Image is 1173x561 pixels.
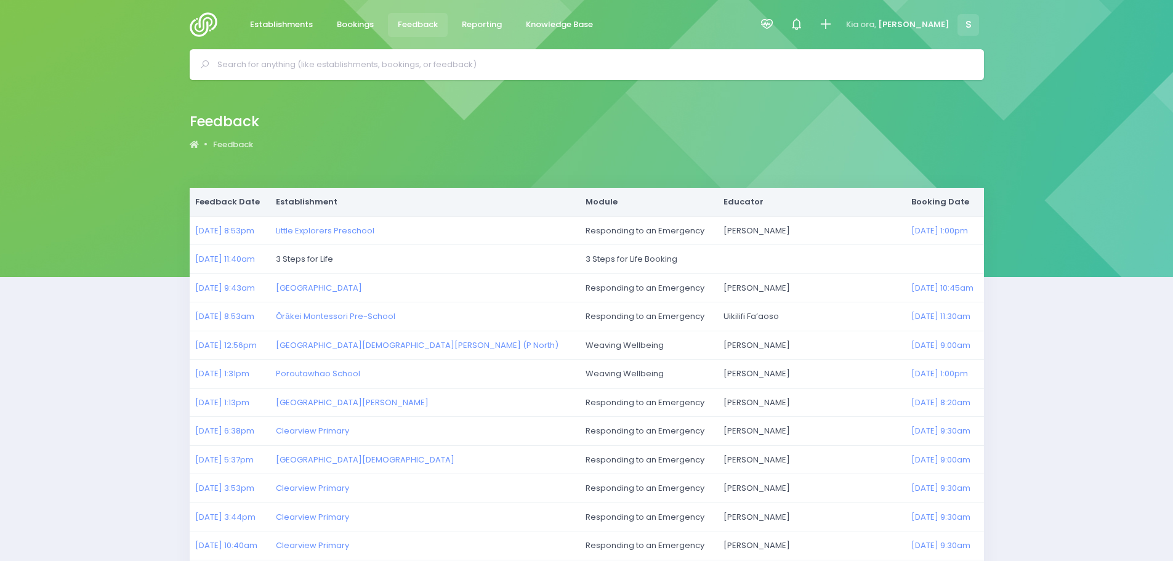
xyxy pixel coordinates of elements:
[452,13,512,37] a: Reporting
[580,417,718,446] td: Responding to an Emergency
[276,454,454,466] a: [GEOGRAPHIC_DATA][DEMOGRAPHIC_DATA]
[911,368,968,379] a: [DATE] 1:00pm
[911,225,968,236] a: [DATE] 1:00pm
[190,12,225,37] img: Logo
[276,253,333,265] span: 3 Steps for Life
[580,502,718,531] td: Responding to an Emergency
[195,482,254,494] a: [DATE] 3:53pm
[217,55,967,74] input: Search for anything (like establishments, bookings, or feedback)
[276,282,362,294] a: [GEOGRAPHIC_DATA]
[580,531,718,560] td: Responding to an Emergency
[580,388,718,417] td: Responding to an Emergency
[717,445,906,474] td: [PERSON_NAME]
[276,482,349,494] a: Clearview Primary
[195,282,255,294] a: [DATE] 9:43am
[580,360,718,389] td: Weaving Wellbeing
[195,253,255,265] a: [DATE] 11:40am
[388,13,448,37] a: Feedback
[717,474,906,503] td: [PERSON_NAME]
[276,397,429,408] a: [GEOGRAPHIC_DATA][PERSON_NAME]
[195,225,254,236] a: [DATE] 8:53pm
[276,225,374,236] a: Little Explorers Preschool
[717,417,906,446] td: [PERSON_NAME]
[717,216,906,245] td: [PERSON_NAME]
[717,360,906,389] td: [PERSON_NAME]
[717,502,906,531] td: [PERSON_NAME]
[580,445,718,474] td: Responding to an Emergency
[195,310,254,322] a: [DATE] 8:53am
[250,18,313,31] span: Establishments
[717,531,906,560] td: [PERSON_NAME]
[957,14,979,36] span: S
[580,273,718,302] td: Responding to an Emergency
[906,188,984,216] th: Booking Date
[190,113,259,130] h2: Feedback
[276,310,395,322] a: Ōrākei Montessori Pre-School
[580,188,718,216] th: Module
[717,188,906,216] th: Educator
[195,539,257,551] a: [DATE] 10:40am
[195,397,249,408] a: [DATE] 1:13pm
[516,13,603,37] a: Knowledge Base
[276,425,349,437] a: Clearview Primary
[717,331,906,360] td: [PERSON_NAME]
[276,511,349,523] a: Clearview Primary
[276,539,349,551] a: Clearview Primary
[337,18,374,31] span: Bookings
[195,368,249,379] a: [DATE] 1:31pm
[213,139,253,151] a: Feedback
[846,18,876,31] span: Kia ora,
[580,302,718,331] td: Responding to an Emergency
[717,273,906,302] td: [PERSON_NAME]
[911,425,970,437] a: [DATE] 9:30am
[195,339,257,351] a: [DATE] 12:56pm
[911,511,970,523] a: [DATE] 9:30am
[911,282,973,294] a: [DATE] 10:45am
[878,18,949,31] span: [PERSON_NAME]
[398,18,438,31] span: Feedback
[240,13,323,37] a: Establishments
[911,310,970,322] a: [DATE] 11:30am
[190,188,270,216] th: Feedback Date
[580,474,718,503] td: Responding to an Emergency
[717,302,906,331] td: Uikilifi Fa’aoso
[195,511,256,523] a: [DATE] 3:44pm
[911,339,970,351] a: [DATE] 9:00am
[911,454,970,466] a: [DATE] 9:00am
[270,188,579,216] th: Establishment
[276,339,558,351] a: [GEOGRAPHIC_DATA][DEMOGRAPHIC_DATA][PERSON_NAME] (P North)
[327,13,384,37] a: Bookings
[195,454,254,466] a: [DATE] 5:37pm
[276,368,360,379] a: Poroutawhao School
[911,397,970,408] a: [DATE] 8:20am
[580,216,718,245] td: Responding to an Emergency
[526,18,593,31] span: Knowledge Base
[911,482,970,494] a: [DATE] 9:30am
[580,331,718,360] td: Weaving Wellbeing
[580,245,984,274] td: 3 Steps for Life Booking
[195,425,254,437] a: [DATE] 6:38pm
[717,388,906,417] td: [PERSON_NAME]
[462,18,502,31] span: Reporting
[911,539,970,551] a: [DATE] 9:30am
